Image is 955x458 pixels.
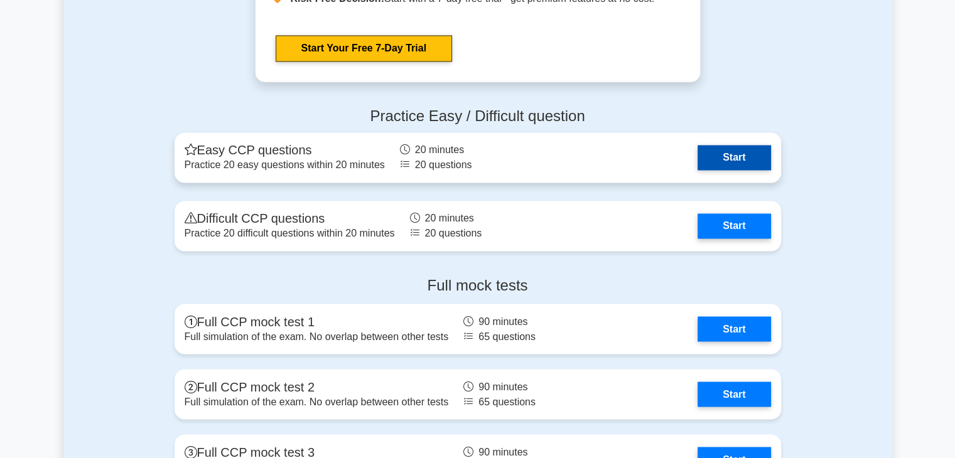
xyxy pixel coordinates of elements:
[698,381,770,407] a: Start
[698,316,770,341] a: Start
[698,213,770,238] a: Start
[698,145,770,170] a: Start
[276,35,452,61] a: Start Your Free 7-Day Trial
[175,107,781,125] h4: Practice Easy / Difficult question
[175,276,781,294] h4: Full mock tests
